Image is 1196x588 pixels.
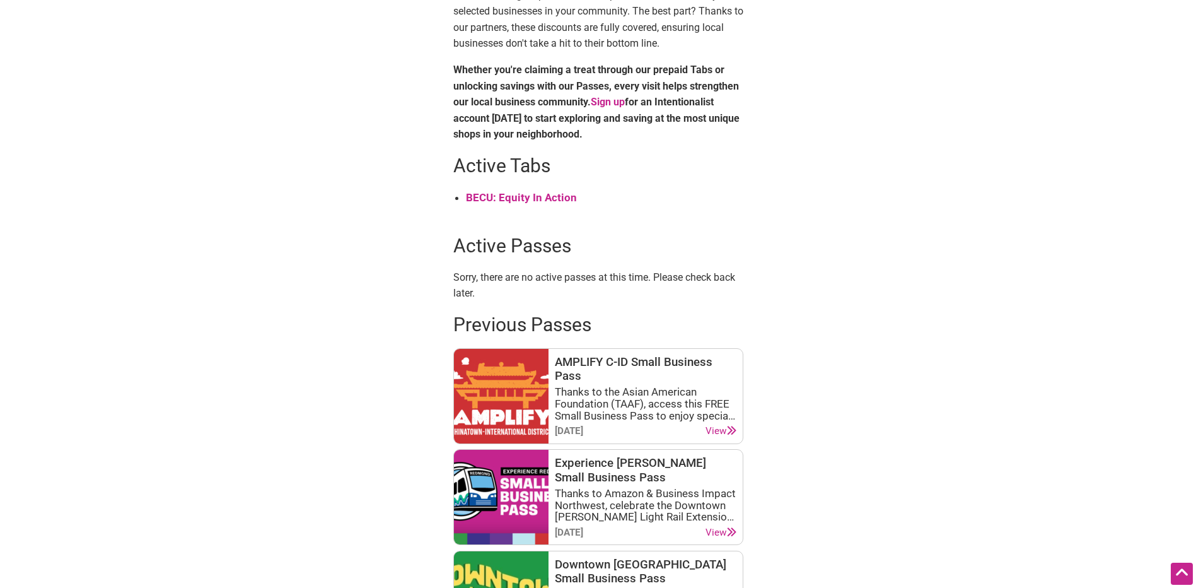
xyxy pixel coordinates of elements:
[591,96,625,108] a: Sign up
[454,349,549,444] img: AMPLIFY - Chinatown-International District
[453,233,743,259] h2: Active Passes
[1171,563,1193,585] div: Scroll Back to Top
[453,153,743,179] h2: Active Tabs
[555,558,736,586] h3: Downtown [GEOGRAPHIC_DATA] Small Business Pass
[705,527,736,539] a: View
[555,456,736,485] h3: Experience [PERSON_NAME] Small Business Pass
[453,64,740,140] strong: Whether you're claiming a treat through our prepaid Tabs or unlocking savings with our Passes, ev...
[453,269,743,302] p: Sorry, there are no active passes at this time. Please check back later.
[705,425,736,437] a: View
[555,527,583,539] div: [DATE]
[466,191,577,204] a: BECU: Equity In Action
[555,488,736,523] div: Thanks to Amazon & Business Impact Northwest, celebrate the Downtown [PERSON_NAME] Light Rail Ext...
[555,386,736,421] div: Thanks to the Asian American Foundation (TAAF), access this FREE Small Business Pass to enjoy spe...
[555,355,736,384] h3: AMPLIFY C-ID Small Business Pass
[555,425,583,437] div: [DATE]
[453,312,743,338] h2: Previous Passes
[454,450,549,544] img: Experience Redmond Small Business Pass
